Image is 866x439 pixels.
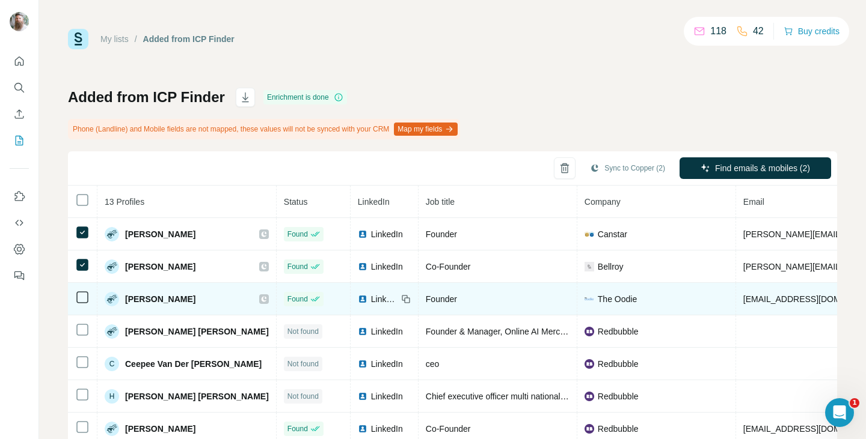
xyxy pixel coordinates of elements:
[426,392,603,401] span: Chief executive officer multi national companies
[125,228,195,240] span: [PERSON_NAME]
[426,197,455,207] span: Job title
[125,261,195,273] span: [PERSON_NAME]
[585,359,594,369] img: company-logo
[358,392,367,401] img: LinkedIn logo
[371,358,403,370] span: LinkedIn
[125,423,195,435] span: [PERSON_NAME]
[68,119,460,139] div: Phone (Landline) and Mobile fields are not mapped, these values will not be synced with your CRM
[825,398,854,427] iframe: Intercom live chat
[135,33,137,45] li: /
[582,159,674,177] button: Sync to Copper (2)
[426,359,440,369] span: ceo
[125,293,195,305] span: [PERSON_NAME]
[371,293,398,305] span: LinkedIn
[743,197,764,207] span: Email
[287,391,319,402] span: Not found
[105,259,119,274] img: Avatar
[585,327,594,336] img: company-logo
[105,357,119,371] div: C
[287,294,308,304] span: Found
[287,229,308,240] span: Found
[426,424,471,434] span: Co-Founder
[715,162,810,174] span: Find emails & mobiles (2)
[680,157,831,179] button: Find emails & mobiles (2)
[784,23,840,40] button: Buy credits
[10,212,29,234] button: Use Surfe API
[426,327,612,336] span: Founder & Manager, Online AI Merchandise Shop
[585,424,594,434] img: company-logo
[287,423,308,434] span: Found
[598,423,639,435] span: Redbubble
[143,33,235,45] div: Added from ICP Finder
[585,262,594,271] img: company-logo
[105,227,119,241] img: Avatar
[100,34,129,44] a: My lists
[10,130,29,151] button: My lists
[105,389,119,404] div: H
[753,24,764,38] p: 42
[358,262,367,271] img: LinkedIn logo
[371,325,403,338] span: LinkedIn
[598,228,627,240] span: Canstar
[287,326,319,337] span: Not found
[358,229,367,239] img: LinkedIn logo
[10,265,29,286] button: Feedback
[585,197,621,207] span: Company
[68,29,88,49] img: Surfe Logo
[68,88,225,107] h1: Added from ICP Finder
[710,24,726,38] p: 118
[287,359,319,369] span: Not found
[850,398,859,408] span: 1
[125,390,269,402] span: [PERSON_NAME] [PERSON_NAME]
[371,261,403,273] span: LinkedIn
[358,424,367,434] img: LinkedIn logo
[358,294,367,304] img: LinkedIn logo
[105,197,144,207] span: 13 Profiles
[10,103,29,125] button: Enrich CSV
[10,186,29,207] button: Use Surfe on LinkedIn
[394,123,458,136] button: Map my fields
[105,292,119,306] img: Avatar
[10,50,29,72] button: Quick start
[585,297,594,301] img: company-logo
[371,228,403,240] span: LinkedIn
[358,359,367,369] img: LinkedIn logo
[125,358,262,370] span: Ceepee Van Der [PERSON_NAME]
[358,197,390,207] span: LinkedIn
[585,229,594,239] img: company-logo
[263,90,347,104] div: Enrichment is done
[358,327,367,336] img: LinkedIn logo
[125,325,269,338] span: [PERSON_NAME] [PERSON_NAME]
[598,390,639,402] span: Redbubble
[585,392,594,401] img: company-logo
[287,261,308,272] span: Found
[598,325,639,338] span: Redbubble
[10,12,29,31] img: Avatar
[371,423,403,435] span: LinkedIn
[598,358,639,370] span: Redbubble
[105,324,119,339] img: Avatar
[426,229,457,239] span: Founder
[371,390,403,402] span: LinkedIn
[598,293,637,305] span: The Oodie
[105,422,119,436] img: Avatar
[426,262,471,271] span: Co-Founder
[284,197,308,207] span: Status
[10,238,29,260] button: Dashboard
[10,77,29,98] button: Search
[426,294,457,304] span: Founder
[598,261,624,273] span: Bellroy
